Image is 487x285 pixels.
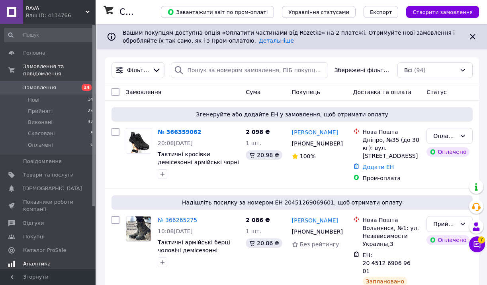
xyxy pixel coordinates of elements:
[23,63,96,77] span: Замовлення та повідомлення
[246,150,282,160] div: 20.98 ₴
[246,228,261,234] span: 1 шт.
[363,216,421,224] div: Нова Пошта
[4,28,94,42] input: Пошук
[406,6,479,18] button: Створити замовлення
[300,241,339,248] span: Без рейтингу
[167,8,268,16] span: Завантажити звіт по пром-оплаті
[292,216,338,224] a: [PERSON_NAME]
[123,29,455,44] span: Вашим покупцям доступна опція «Оплатити частинами від Rozetka» на 2 платежі. Отримуйте нові замов...
[161,6,274,18] button: Завантажити звіт по пром-оплаті
[90,142,93,149] span: 6
[478,236,485,243] span: 7
[288,9,349,15] span: Управління статусами
[23,220,44,227] span: Відгуки
[23,233,45,240] span: Покупці
[426,147,469,157] div: Оплачено
[364,6,399,18] button: Експорт
[246,140,261,146] span: 1 шт.
[292,89,320,95] span: Покупець
[246,129,270,135] span: 2 098 ₴
[23,247,66,254] span: Каталог ProSale
[23,185,82,192] span: [DEMOGRAPHIC_DATA]
[126,89,161,95] span: Замовлення
[23,84,56,91] span: Замовлення
[88,108,93,115] span: 29
[88,96,93,104] span: 14
[290,138,341,149] div: [PHONE_NUMBER]
[246,89,260,95] span: Cума
[82,84,92,91] span: 14
[115,110,469,118] span: Згенеруйте або додайте ЕН у замовлення, щоб отримати оплату
[88,119,93,126] span: 37
[26,12,96,19] div: Ваш ID: 4134766
[363,224,421,248] div: Вольнянск, №1: ул. Независимости Украины,3
[28,119,53,126] span: Виконані
[290,226,341,237] div: [PHONE_NUMBER]
[90,130,93,137] span: 8
[414,67,426,73] span: (94)
[171,62,328,78] input: Пошук за номером замовлення, ПІБ покупця, номером телефону, Email, номером накладної
[404,66,413,74] span: Всі
[370,9,392,15] span: Експорт
[126,216,151,241] img: Фото товару
[469,236,485,252] button: Чат з покупцем7
[119,7,200,17] h1: Список замовлень
[433,132,456,140] div: Оплачено
[363,136,421,160] div: Дніпро, №35 (до 30 кг): вул. [STREET_ADDRESS]
[126,128,151,153] img: Фото товару
[127,66,149,74] span: Фільтри
[363,174,421,182] div: Пром-оплата
[158,217,197,223] a: № 366265275
[28,142,53,149] span: Оплачені
[413,9,473,15] span: Створити замовлення
[158,151,239,197] a: Тактичні кросівки демісезонні армійські чорні з натуральної шкіри військові кросівки на мембрані ...
[292,128,338,136] a: [PERSON_NAME]
[23,158,62,165] span: Повідомлення
[28,96,39,104] span: Нові
[300,153,316,159] span: 100%
[398,8,479,15] a: Створити замовлення
[23,49,45,57] span: Головна
[246,238,282,248] div: 20.86 ₴
[426,235,469,245] div: Оплачено
[246,217,270,223] span: 2 086 ₴
[28,130,55,137] span: Скасовані
[23,260,51,267] span: Аналітика
[426,89,447,95] span: Статус
[28,108,53,115] span: Прийняті
[158,140,193,146] span: 20:08[DATE]
[363,128,421,136] div: Нова Пошта
[334,66,391,74] span: Збережені фільтри:
[26,5,86,12] span: RAVA
[259,37,294,44] a: Детальніше
[363,252,411,274] span: ЕН: 20 4512 6906 9601
[158,228,193,234] span: 10:08[DATE]
[282,6,356,18] button: Управління статусами
[115,199,469,206] span: Надішліть посилку за номером ЕН 20451269069601, щоб отримати оплату
[158,129,201,135] a: № 366359062
[363,164,394,170] a: Додати ЕН
[23,171,74,179] span: Товари та послуги
[23,199,74,213] span: Показники роботи компанії
[433,220,456,228] div: Прийнято
[353,89,412,95] span: Доставка та оплата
